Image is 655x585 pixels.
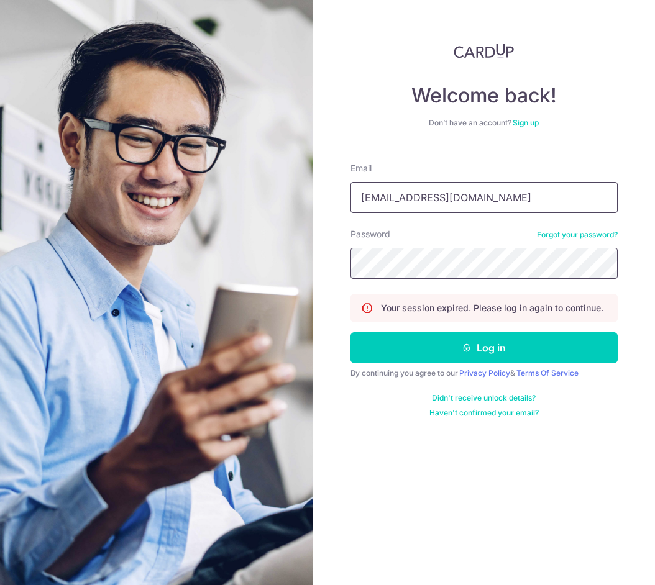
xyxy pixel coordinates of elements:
[381,302,603,314] p: Your session expired. Please log in again to continue.
[516,368,579,378] a: Terms Of Service
[350,228,390,240] label: Password
[429,408,539,418] a: Haven't confirmed your email?
[350,83,618,108] h4: Welcome back!
[350,368,618,378] div: By continuing you agree to our &
[537,230,618,240] a: Forgot your password?
[513,118,539,127] a: Sign up
[432,393,536,403] a: Didn't receive unlock details?
[459,368,510,378] a: Privacy Policy
[350,118,618,128] div: Don’t have an account?
[350,332,618,363] button: Log in
[350,182,618,213] input: Enter your Email
[350,162,372,175] label: Email
[454,43,515,58] img: CardUp Logo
